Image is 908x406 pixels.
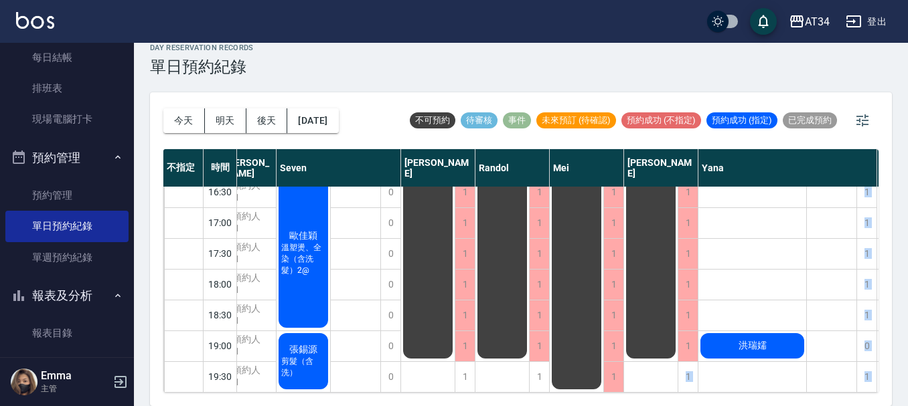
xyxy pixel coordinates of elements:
span: 事件 [503,114,531,126]
span: 溫塑燙、全染（含洗髮）2@ [279,242,328,276]
div: 17:30 [204,238,237,269]
button: [DATE] [287,108,338,133]
span: 預約成功 (指定) [706,114,777,126]
a: 單日預約紀錄 [5,211,129,241]
div: 可預約人數:1 [222,270,276,300]
div: Yana [698,149,877,187]
div: 1 [455,270,475,300]
div: 不指定 [163,149,204,187]
div: 1 [529,208,549,238]
div: 18:00 [204,269,237,300]
div: Mei [550,149,624,187]
span: 已完成預約 [783,114,837,126]
div: 1 [455,208,475,238]
div: 1 [856,300,877,330]
div: 可預約人數:1 [222,362,276,392]
div: [PERSON_NAME] [401,149,475,187]
span: 未來預訂 (待確認) [536,114,616,126]
button: 後天 [246,108,288,133]
div: 1 [529,331,549,361]
span: 剪髮（含洗） [279,356,328,379]
div: 19:30 [204,361,237,392]
div: 17:00 [204,207,237,238]
div: 1 [603,300,623,330]
a: 每日結帳 [5,42,129,73]
div: 1 [603,239,623,269]
button: 明天 [205,108,246,133]
div: 0 [380,362,400,392]
div: 1 [603,177,623,207]
div: AT34 [805,13,830,30]
a: 單週預約紀錄 [5,242,129,273]
div: 0 [380,177,400,207]
div: 1 [678,362,698,392]
div: 1 [603,208,623,238]
img: Person [11,369,37,395]
div: 1 [455,177,475,207]
div: 1 [678,270,698,300]
div: 0 [380,300,400,330]
div: 0 [380,331,400,361]
h5: Emma [41,369,109,383]
p: 主管 [41,383,109,395]
div: 1 [603,270,623,300]
span: 待審核 [461,114,498,126]
div: 可預約人數:1 [222,177,276,207]
div: 0 [380,270,400,300]
div: 0 [380,208,400,238]
h2: day Reservation records [150,43,254,52]
span: 張錫源 [287,344,320,356]
div: 可預約人數:1 [222,208,276,238]
div: 1 [678,239,698,269]
h3: 單日預約紀錄 [150,58,254,76]
button: 今天 [163,108,205,133]
div: Seven [277,149,401,187]
div: 1 [678,300,698,330]
div: 1 [678,177,698,207]
div: 1 [455,331,475,361]
div: 1 [455,239,475,269]
div: 可預約人數:1 [222,300,276,330]
img: Logo [16,12,54,29]
div: 1 [603,331,623,361]
div: 1 [455,300,475,330]
div: 可預約人數:1 [222,239,276,269]
a: 報表目錄 [5,318,129,348]
div: 1 [529,362,549,392]
div: 18:30 [204,300,237,330]
button: save [750,8,777,35]
div: 19:00 [204,330,237,361]
div: 16:30 [204,177,237,207]
a: 排班表 [5,73,129,104]
div: 1 [529,270,549,300]
div: 1 [603,362,623,392]
span: 不可預約 [410,114,455,126]
div: 1 [856,208,877,238]
span: 預約成功 (不指定) [621,114,701,126]
div: 0 [380,239,400,269]
div: [PERSON_NAME] [624,149,698,187]
div: [PERSON_NAME] [222,149,277,187]
div: 1 [856,239,877,269]
div: 1 [678,331,698,361]
span: 歐佳穎 [287,230,320,242]
button: 登出 [840,9,892,34]
div: 1 [455,362,475,392]
div: 1 [529,239,549,269]
div: 1 [856,362,877,392]
a: 預約管理 [5,180,129,211]
a: 店家區間累計表 [5,349,129,380]
div: Randol [475,149,550,187]
span: 洪瑞嬬 [736,340,769,352]
div: 1 [856,177,877,207]
button: 預約管理 [5,140,129,175]
div: 時間 [204,149,237,187]
button: 報表及分析 [5,278,129,313]
a: 現場電腦打卡 [5,104,129,134]
div: 1 [529,177,549,207]
button: AT34 [783,8,835,35]
div: 0 [856,331,877,361]
div: 1 [856,270,877,300]
div: 1 [529,300,549,330]
div: 1 [678,208,698,238]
